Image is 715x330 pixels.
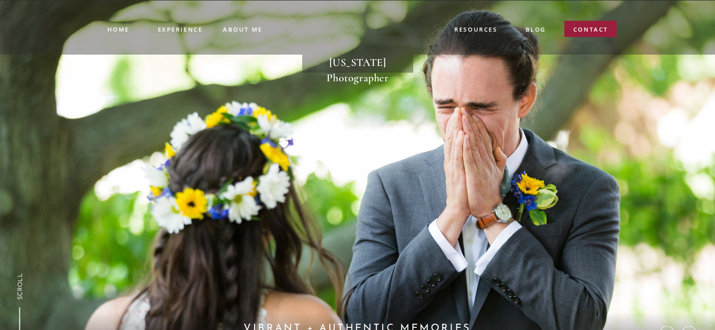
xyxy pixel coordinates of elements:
[526,25,546,35] a: blog
[158,25,203,32] a: experience
[14,273,24,300] a: SCROLL
[223,25,263,33] a: ABOUT ME
[573,25,609,38] a: contact
[454,25,498,35] a: resources
[308,55,408,71] h1: [US_STATE] Photographer
[107,25,129,33] a: Home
